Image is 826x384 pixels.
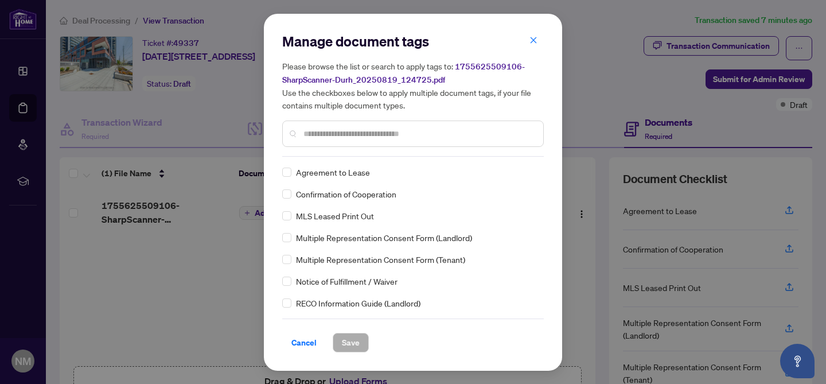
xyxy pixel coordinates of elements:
[296,253,465,266] span: Multiple Representation Consent Form (Tenant)
[282,333,326,352] button: Cancel
[296,188,396,200] span: Confirmation of Cooperation
[282,32,544,51] h2: Manage document tags
[296,231,472,244] span: Multiple Representation Consent Form (Landlord)
[529,36,537,44] span: close
[291,333,317,352] span: Cancel
[296,166,370,179] span: Agreement to Lease
[333,333,369,352] button: Save
[296,210,374,222] span: MLS Leased Print Out
[282,60,544,111] h5: Please browse the list or search to apply tags to: Use the checkboxes below to apply multiple doc...
[282,61,525,85] span: 1755625509106-SharpScanner-Durh_20250819_124725.pdf
[296,297,420,309] span: RECO Information Guide (Landlord)
[296,275,398,288] span: Notice of Fulfillment / Waiver
[780,344,815,378] button: Open asap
